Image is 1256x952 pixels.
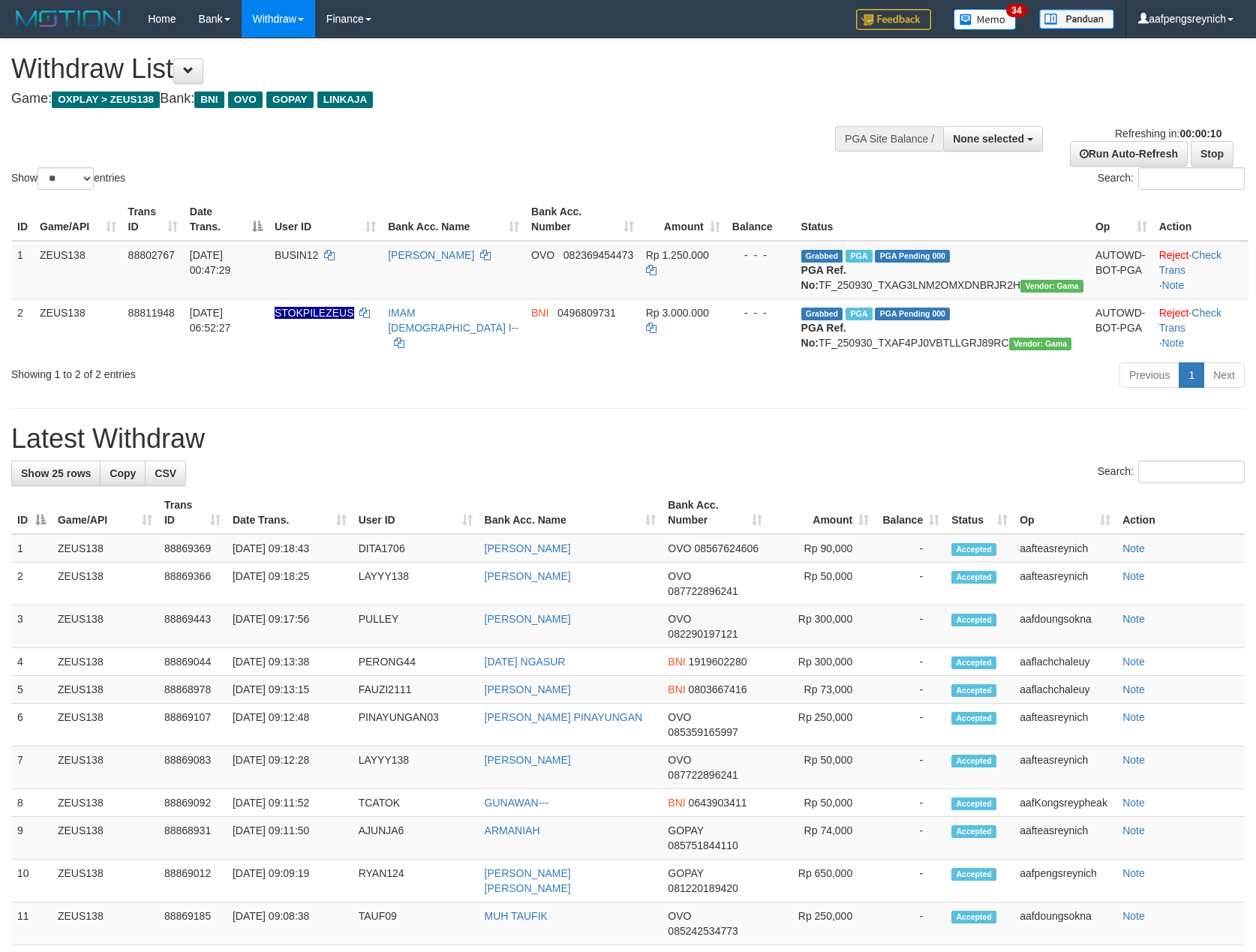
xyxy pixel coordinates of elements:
[1014,676,1116,704] td: aaflachchaleuy
[945,491,1014,534] th: Status: activate to sort column ascending
[668,910,691,922] span: OVO
[158,902,227,945] td: 88869185
[951,755,996,767] span: Accepted
[52,676,158,704] td: ZEUS138
[846,308,872,320] span: Marked by aafsreyleap
[11,676,52,704] td: 5
[353,704,479,746] td: PINAYUNGAN03
[1122,910,1145,922] a: Note
[122,198,184,241] th: Trans ID: activate to sort column ascending
[640,198,726,241] th: Amount: activate to sort column ascending
[158,676,227,704] td: 88868978
[485,656,566,668] a: [DATE] NGASUR
[227,817,353,860] td: [DATE] 09:11:50
[227,491,353,534] th: Date Trans.: activate to sort column ascending
[953,133,1024,145] span: None selected
[768,491,875,534] th: Amount: activate to sort column ascending
[1122,867,1145,879] a: Note
[795,299,1089,356] td: TF_250930_TXAF4PJ0VBTLLGRJ89RC
[1122,570,1145,582] a: Note
[11,817,52,860] td: 9
[479,491,663,534] th: Bank Acc. Name: activate to sort column ascending
[158,563,227,605] td: 88869366
[531,307,548,319] span: BNI
[875,902,945,945] td: -
[1089,299,1153,356] td: AUTOWD-BOT-PGA
[11,8,125,30] img: MOTION_logo.png
[353,860,479,902] td: RYAN124
[11,198,34,241] th: ID
[1039,9,1114,29] img: panduan.png
[21,467,91,479] span: Show 25 rows
[1203,362,1245,388] a: Next
[668,542,691,554] span: OVO
[227,563,353,605] td: [DATE] 09:18:25
[11,54,822,84] h1: Withdraw List
[353,491,479,534] th: User ID: activate to sort column ascending
[768,704,875,746] td: Rp 250,000
[951,571,996,584] span: Accepted
[1089,198,1153,241] th: Op: activate to sort column ascending
[1014,491,1116,534] th: Op: activate to sort column ascending
[52,817,158,860] td: ZEUS138
[951,614,996,626] span: Accepted
[795,241,1089,299] td: TF_250930_TXAG3LNM2OMXDNBRJR2H
[190,249,231,276] span: [DATE] 00:47:29
[52,704,158,746] td: ZEUS138
[52,648,158,676] td: ZEUS138
[158,605,227,648] td: 88869443
[1009,338,1072,350] span: Vendor URL: https://trx31.1velocity.biz
[1122,797,1145,809] a: Note
[668,882,738,894] span: Copy 081220189420 to clipboard
[52,860,158,902] td: ZEUS138
[768,605,875,648] td: Rp 300,000
[353,648,479,676] td: PERONG44
[732,248,789,263] div: - - -
[388,307,518,334] a: IMAM [DEMOGRAPHIC_DATA] I--
[158,746,227,789] td: 88869083
[768,860,875,902] td: Rp 650,000
[1014,563,1116,605] td: aafteasreynich
[646,249,709,261] span: Rp 1.250.000
[668,613,691,625] span: OVO
[227,860,353,902] td: [DATE] 09:09:19
[662,491,768,534] th: Bank Acc. Number: activate to sort column ascending
[1138,167,1245,190] input: Search:
[768,789,875,817] td: Rp 50,000
[875,563,945,605] td: -
[353,789,479,817] td: TCATOK
[353,676,479,704] td: FAUZI2111
[875,789,945,817] td: -
[1014,704,1116,746] td: aafteasreynich
[1116,491,1245,534] th: Action
[11,299,34,356] td: 2
[382,198,525,241] th: Bank Acc. Name: activate to sort column ascending
[668,683,685,695] span: BNI
[525,198,640,241] th: Bank Acc. Number: activate to sort column ascending
[194,92,224,108] span: BNI
[1153,241,1248,299] td: · ·
[1070,141,1188,167] a: Run Auto-Refresh
[11,746,52,789] td: 7
[668,585,738,597] span: Copy 087722896241 to clipboard
[668,754,691,766] span: OVO
[875,676,945,704] td: -
[52,605,158,648] td: ZEUS138
[485,910,548,922] a: MUH TAUFIK
[158,648,227,676] td: 88869044
[1153,299,1248,356] td: · ·
[34,241,122,299] td: ZEUS138
[11,789,52,817] td: 8
[1122,824,1145,836] a: Note
[1122,613,1145,625] a: Note
[875,648,945,676] td: -
[646,307,709,319] span: Rp 3.000.000
[11,605,52,648] td: 3
[353,534,479,563] td: DITA1706
[11,648,52,676] td: 4
[227,534,353,563] td: [DATE] 09:18:43
[266,92,314,108] span: GOPAY
[795,198,1089,241] th: Status
[689,656,747,668] span: Copy 1919602280 to clipboard
[52,789,158,817] td: ZEUS138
